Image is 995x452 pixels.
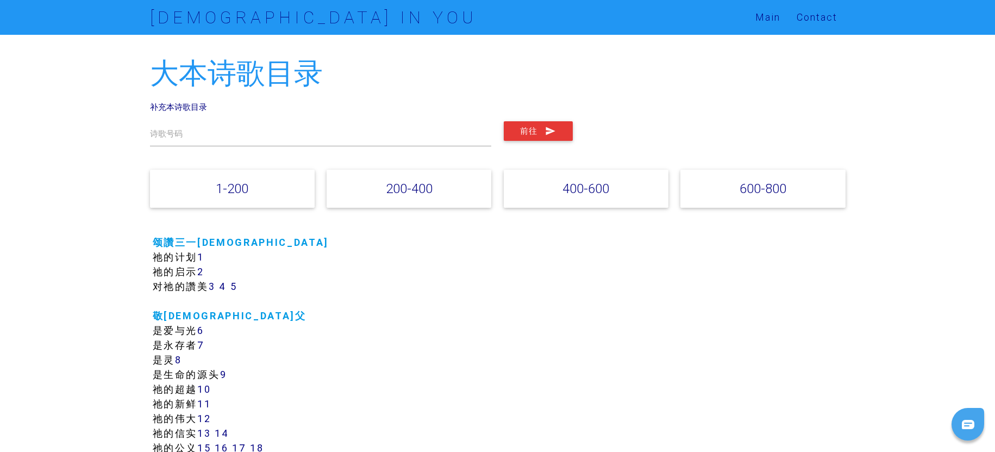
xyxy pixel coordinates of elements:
label: 诗歌号码 [150,128,183,140]
a: 5 [230,280,237,293]
a: 8 [175,354,182,366]
a: 200-400 [386,181,433,196]
a: 10 [197,383,211,395]
a: 颂讚三一[DEMOGRAPHIC_DATA] [153,236,329,249]
a: 2 [197,265,204,278]
a: 1 [197,251,204,263]
a: 1-200 [216,181,248,196]
button: 前往 [504,121,573,141]
a: 3 [209,280,216,293]
a: 12 [197,412,211,425]
a: 6 [197,324,204,337]
a: 11 [197,398,211,410]
a: 7 [197,339,205,351]
a: 敬[DEMOGRAPHIC_DATA]父 [153,309,306,322]
a: 补充本诗歌目录 [150,102,207,112]
a: 4 [219,280,227,293]
a: 13 [197,427,211,439]
a: 14 [215,427,229,439]
a: 600-800 [740,181,786,196]
h2: 大本诗歌目录 [150,58,846,90]
a: 9 [220,368,227,381]
a: 400-600 [562,181,609,196]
